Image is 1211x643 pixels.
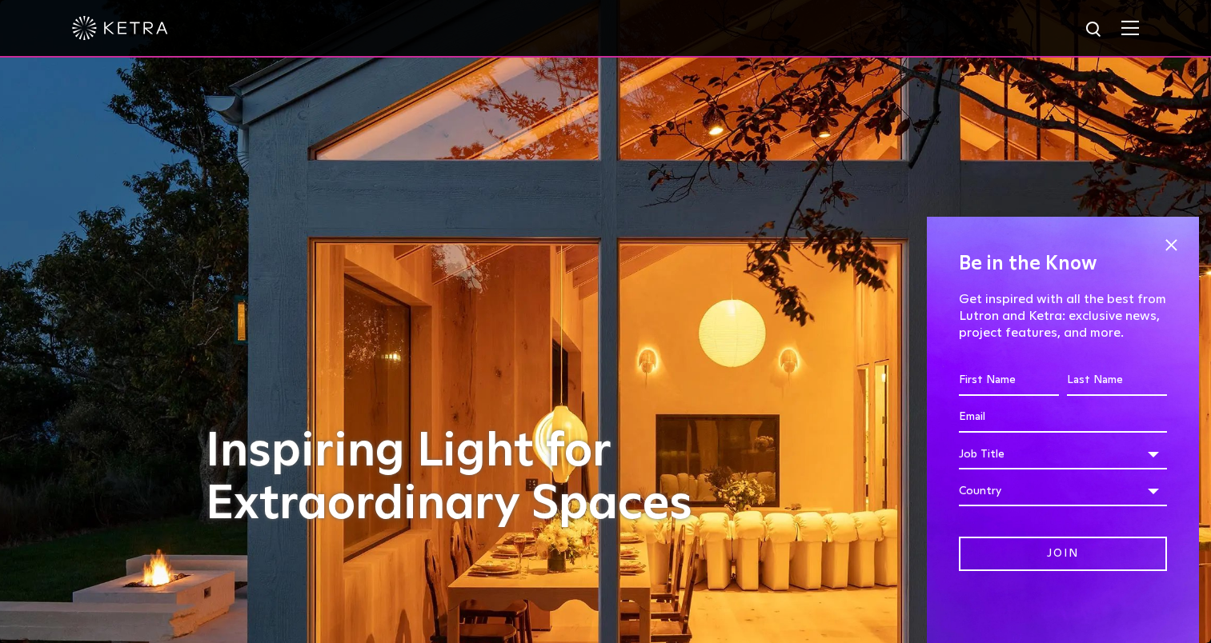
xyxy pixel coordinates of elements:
[959,476,1167,506] div: Country
[959,402,1167,433] input: Email
[959,291,1167,341] p: Get inspired with all the best from Lutron and Ketra: exclusive news, project features, and more.
[1067,365,1167,396] input: Last Name
[1121,20,1139,35] img: Hamburger%20Nav.svg
[959,537,1167,571] input: Join
[1085,20,1105,40] img: search icon
[959,365,1059,396] input: First Name
[959,439,1167,469] div: Job Title
[959,249,1167,279] h4: Be in the Know
[206,425,726,531] h1: Inspiring Light for Extraordinary Spaces
[72,16,168,40] img: ketra-logo-2019-white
